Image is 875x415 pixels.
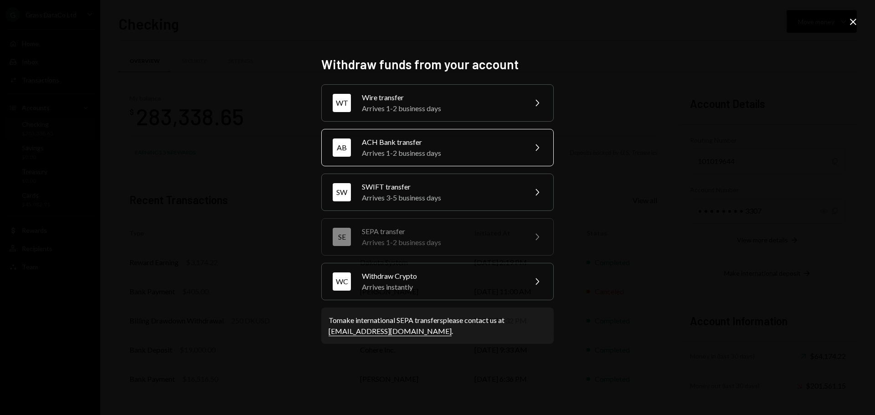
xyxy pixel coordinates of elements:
div: Arrives 1-2 business days [362,103,520,114]
div: Withdraw Crypto [362,271,520,282]
div: SEPA transfer [362,226,520,237]
div: Wire transfer [362,92,520,103]
button: SESEPA transferArrives 1-2 business days [321,218,554,256]
div: AB [333,138,351,157]
div: Arrives 3-5 business days [362,192,520,203]
div: ACH Bank transfer [362,137,520,148]
div: Arrives instantly [362,282,520,292]
div: To make international SEPA transfers please contact us at . [329,315,546,337]
div: Arrives 1-2 business days [362,237,520,248]
div: SE [333,228,351,246]
div: Arrives 1-2 business days [362,148,520,159]
button: WCWithdraw CryptoArrives instantly [321,263,554,300]
a: [EMAIL_ADDRESS][DOMAIN_NAME] [329,327,452,336]
div: WT [333,94,351,112]
div: WC [333,272,351,291]
button: WTWire transferArrives 1-2 business days [321,84,554,122]
button: SWSWIFT transferArrives 3-5 business days [321,174,554,211]
div: SW [333,183,351,201]
button: ABACH Bank transferArrives 1-2 business days [321,129,554,166]
h2: Withdraw funds from your account [321,56,554,73]
div: SWIFT transfer [362,181,520,192]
